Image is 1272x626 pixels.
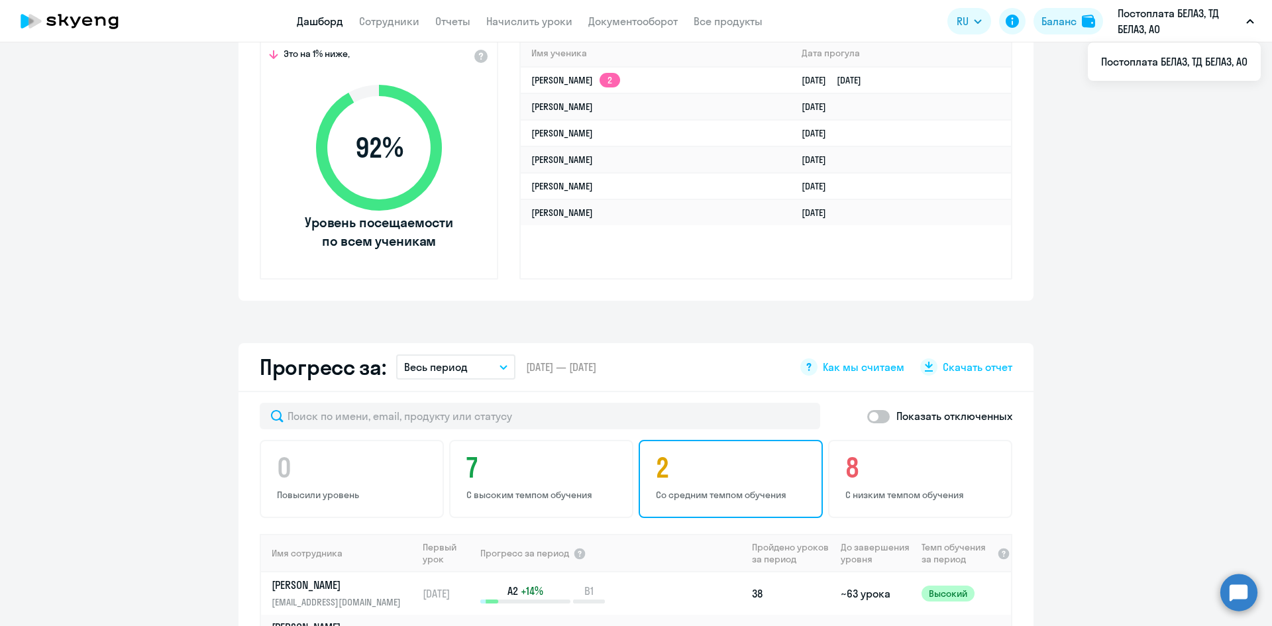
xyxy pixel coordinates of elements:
[260,403,820,429] input: Поиск по имени, email, продукту или статусу
[435,15,470,28] a: Отчеты
[303,213,455,250] span: Уровень посещаемости по всем ученикам
[531,180,593,192] a: [PERSON_NAME]
[802,154,837,166] a: [DATE]
[896,408,1012,424] p: Показать отключенных
[486,15,572,28] a: Начислить уроки
[303,132,455,164] span: 92 %
[531,101,593,113] a: [PERSON_NAME]
[272,595,408,609] p: [EMAIL_ADDRESS][DOMAIN_NAME]
[466,489,620,501] p: С высоким темпом обучения
[466,452,620,484] h4: 7
[417,572,479,615] td: [DATE]
[835,534,916,572] th: До завершения уровня
[1082,15,1095,28] img: balance
[791,40,1011,67] th: Дата прогула
[922,586,975,601] span: Высокий
[823,360,904,374] span: Как мы считаем
[747,572,835,615] td: 38
[845,489,999,501] p: С низким темпом обучения
[656,489,810,501] p: Со средним темпом обучения
[802,127,837,139] a: [DATE]
[261,534,417,572] th: Имя сотрудника
[297,15,343,28] a: Дашборд
[1111,5,1261,37] button: Постоплата БЕЛАЗ, ТД БЕЛАЗ, АО
[747,534,835,572] th: Пройдено уроков за период
[943,360,1012,374] span: Скачать отчет
[521,40,791,67] th: Имя ученика
[1033,8,1103,34] button: Балансbalance
[404,359,468,375] p: Весь период
[957,13,969,29] span: RU
[1088,42,1261,81] ul: RU
[835,572,916,615] td: ~63 урока
[802,101,837,113] a: [DATE]
[480,547,569,559] span: Прогресс за период
[531,127,593,139] a: [PERSON_NAME]
[584,584,594,598] span: B1
[531,154,593,166] a: [PERSON_NAME]
[802,74,872,86] a: [DATE][DATE]
[272,578,417,609] a: [PERSON_NAME][EMAIL_ADDRESS][DOMAIN_NAME]
[1041,13,1077,29] div: Баланс
[600,73,620,87] app-skyeng-badge: 2
[694,15,763,28] a: Все продукты
[284,48,350,64] span: Это на 1% ниже,
[272,578,408,592] p: [PERSON_NAME]
[802,207,837,219] a: [DATE]
[359,15,419,28] a: Сотрудники
[922,541,993,565] span: Темп обучения за период
[526,360,596,374] span: [DATE] — [DATE]
[845,452,999,484] h4: 8
[507,584,518,598] span: A2
[521,584,543,598] span: +14%
[531,207,593,219] a: [PERSON_NAME]
[417,534,479,572] th: Первый урок
[531,74,620,86] a: [PERSON_NAME]2
[656,452,810,484] h4: 2
[947,8,991,34] button: RU
[588,15,678,28] a: Документооборот
[396,354,515,380] button: Весь период
[260,354,386,380] h2: Прогресс за:
[802,180,837,192] a: [DATE]
[1118,5,1241,37] p: Постоплата БЕЛАЗ, ТД БЕЛАЗ, АО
